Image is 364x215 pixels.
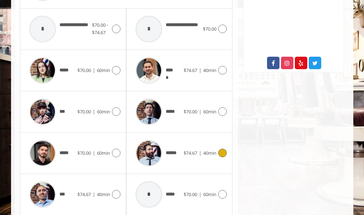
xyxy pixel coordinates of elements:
[77,150,91,156] span: $70.00
[97,108,110,115] span: 60min
[77,67,91,73] span: $70.00
[184,150,197,156] span: $74.67
[93,150,95,156] span: |
[199,191,201,198] span: |
[184,67,197,73] span: $74.67
[203,67,216,73] span: 40min
[203,108,216,115] span: 60min
[77,191,91,198] span: $74.67
[199,150,201,156] span: |
[92,22,108,36] span: $70.00 - $74.67
[97,67,110,73] span: 60min
[199,108,201,115] span: |
[97,150,110,156] span: 60min
[184,108,197,115] span: $70.00
[93,108,95,115] span: |
[199,67,201,73] span: |
[93,191,95,198] span: |
[184,191,197,198] span: $70.00
[203,191,216,198] span: 60min
[203,150,216,156] span: 40min
[203,26,216,32] span: $70.00
[97,191,110,198] span: 40min
[77,108,91,115] span: $70.00
[93,67,95,73] span: |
